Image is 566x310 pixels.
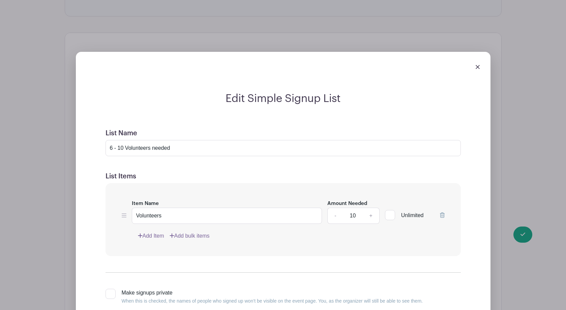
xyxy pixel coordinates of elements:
input: e.g. Snacks or Check-in Attendees [132,208,322,224]
a: + [362,208,379,224]
h5: List Items [106,172,461,180]
span: Unlimited [401,212,424,218]
img: close_button-5f87c8562297e5c2d7936805f587ecaba9071eb48480494691a3f1689db116b3.svg [476,65,480,69]
label: Item Name [132,200,159,208]
div: Make signups private [122,289,423,305]
a: - [327,208,343,224]
h2: Edit Simple Signup List [97,92,469,105]
label: Amount Needed [327,200,367,208]
a: Add bulk items [170,232,210,240]
label: List Name [106,129,137,137]
input: e.g. Things or volunteers we need for the event [106,140,461,156]
a: Add Item [138,232,164,240]
small: When this is checked, the names of people who signed up won’t be visible on the event page. You, ... [122,298,423,304]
